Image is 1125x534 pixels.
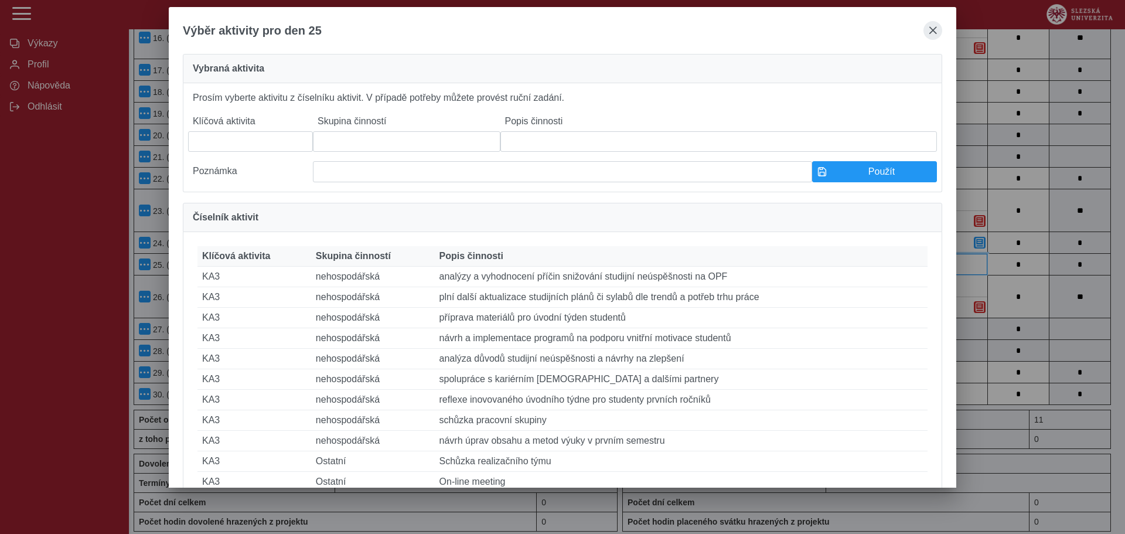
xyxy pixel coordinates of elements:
td: reflexe inovovaného úvodního týdne pro studenty prvních ročníků [435,390,928,410]
span: Vybraná aktivita [193,64,264,73]
td: KA3 [197,451,311,472]
span: Číselník aktivit [193,213,258,222]
td: nehospodářská [311,267,435,287]
td: schůzka pracovní skupiny [435,410,928,431]
td: nehospodářská [311,328,435,349]
td: návrh úprav obsahu a metod výuky v prvním semestru [435,431,928,451]
td: KA3 [197,328,311,349]
td: nehospodářská [311,308,435,328]
td: KA3 [197,472,311,492]
label: Poznámka [188,161,313,182]
span: Použít [831,166,932,177]
td: KA3 [197,410,311,431]
label: Skupina činností [313,111,500,131]
span: Popis činnosti [439,251,503,261]
span: Výběr aktivity pro den 25 [183,24,322,38]
td: KA3 [197,369,311,390]
td: nehospodářská [311,410,435,431]
span: Skupina činností [316,251,391,261]
td: KA3 [197,431,311,451]
td: nehospodářská [311,287,435,308]
td: příprava materiálů pro úvodní týden studentů [435,308,928,328]
td: nehospodářská [311,349,435,369]
label: Klíčová aktivita [188,111,313,131]
td: Ostatní [311,451,435,472]
td: analýza důvodů studijní neúspěšnosti a návrhy na zlepšení [435,349,928,369]
td: návrh a implementace programů na podporu vnitřní motivace studentů [435,328,928,349]
label: Popis činnosti [500,111,937,131]
td: nehospodářská [311,431,435,451]
td: KA3 [197,267,311,287]
td: nehospodářská [311,369,435,390]
span: Klíčová aktivita [202,251,271,261]
td: KA3 [197,349,311,369]
button: close [923,21,942,40]
td: spolupráce s kariérním [DEMOGRAPHIC_DATA] a dalšími partnery [435,369,928,390]
div: Prosím vyberte aktivitu z číselníku aktivit. V případě potřeby můžete provést ruční zadání. [183,83,942,192]
td: On-line meeting [435,472,928,492]
td: nehospodářská [311,390,435,410]
td: KA3 [197,287,311,308]
button: Použít [812,161,937,182]
td: analýzy a vyhodnocení příčin snižování studijní neúspěšnosti na OPF [435,267,928,287]
td: plní další aktualizace studijních plánů či sylabů dle trendů a potřeb trhu práce [435,287,928,308]
td: Ostatní [311,472,435,492]
td: KA3 [197,308,311,328]
td: Schůzka realizačního týmu [435,451,928,472]
td: KA3 [197,390,311,410]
